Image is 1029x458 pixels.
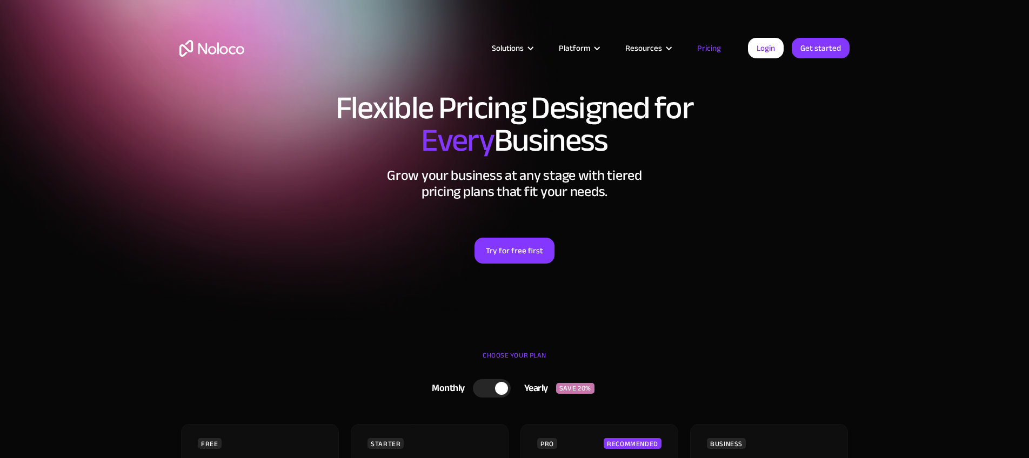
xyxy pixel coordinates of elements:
div: Platform [545,41,612,55]
div: Solutions [478,41,545,55]
a: home [179,40,244,57]
div: Monthly [418,380,473,396]
div: Yearly [511,380,556,396]
div: Resources [625,41,662,55]
a: Try for free first [475,238,554,264]
h2: Grow your business at any stage with tiered pricing plans that fit your needs. [179,167,850,200]
div: STARTER [367,438,404,449]
a: Pricing [684,41,734,55]
div: Platform [559,41,590,55]
div: BUSINESS [707,438,746,449]
h1: Flexible Pricing Designed for Business [179,92,850,157]
a: Login [748,38,784,58]
div: PRO [537,438,557,449]
div: FREE [198,438,222,449]
a: Get started [792,38,850,58]
div: RECOMMENDED [604,438,661,449]
div: Resources [612,41,684,55]
div: CHOOSE YOUR PLAN [179,347,850,374]
div: Solutions [492,41,524,55]
div: SAVE 20% [556,383,594,394]
span: Every [421,110,494,171]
